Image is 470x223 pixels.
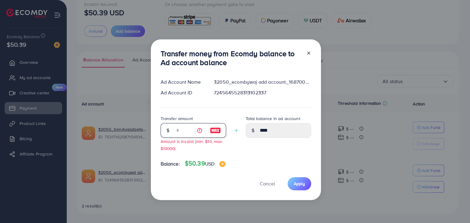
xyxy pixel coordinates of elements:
[294,181,305,187] span: Apply
[156,89,209,96] div: Ad Account ID
[209,89,316,96] div: 7245645528313102337
[156,79,209,86] div: Ad Account Name
[246,115,300,122] label: Total balance in ad account
[205,160,214,167] span: USD
[288,177,311,190] button: Apply
[161,115,193,122] label: Transfer amount
[219,161,226,167] img: image
[252,177,283,190] button: Cancel
[161,160,180,167] span: Balance:
[161,138,223,151] small: Amount is invalid (min: $10, max: $10000)
[161,49,301,67] h3: Transfer money from Ecomdy balance to Ad account balance
[210,127,221,134] img: image
[444,196,465,218] iframe: Chat
[209,79,316,86] div: 32050_ecombywaj add account_1687008327450
[260,180,275,187] span: Cancel
[185,160,226,167] h4: $50.39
